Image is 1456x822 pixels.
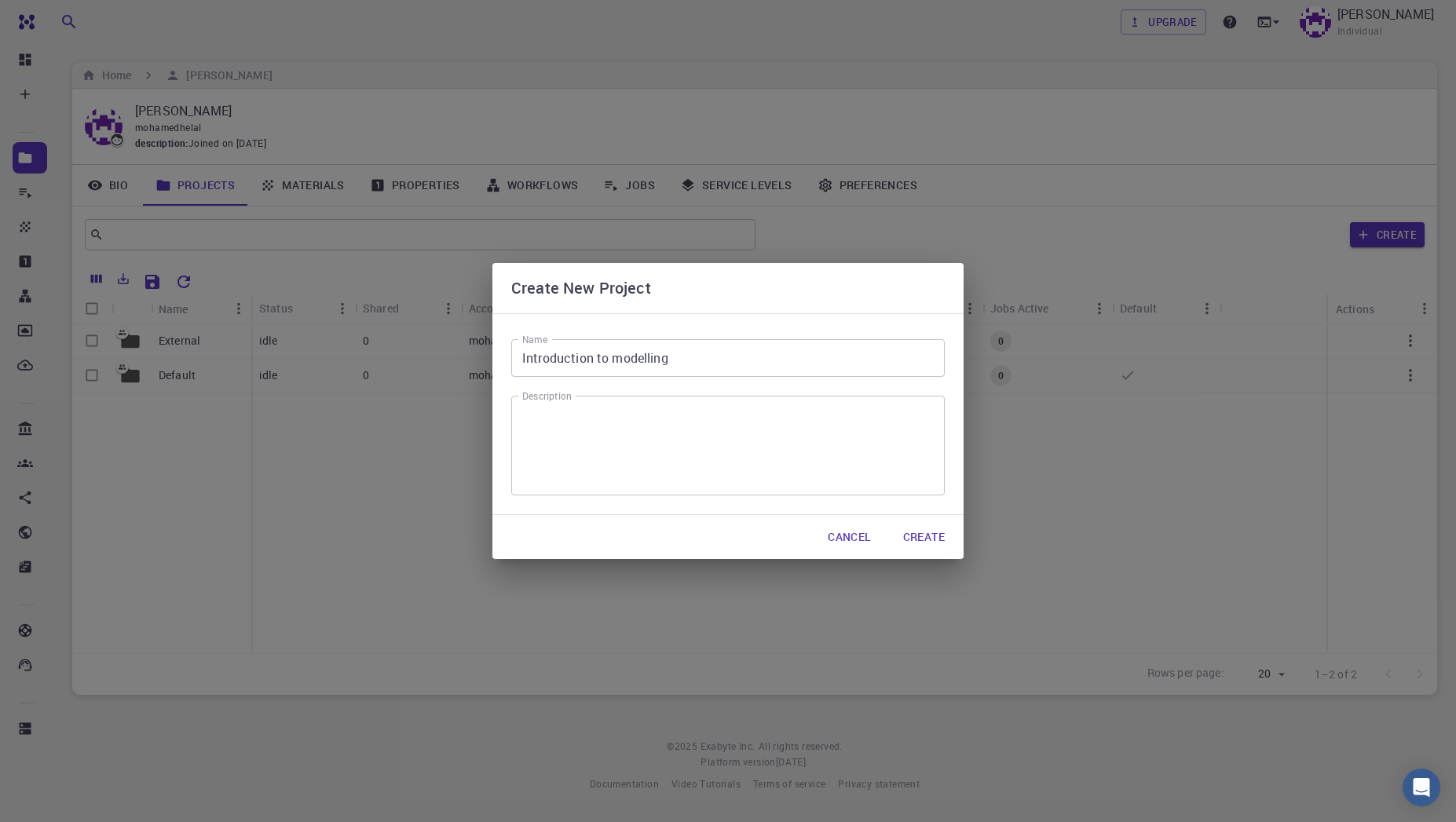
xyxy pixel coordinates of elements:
[1403,769,1440,806] div: Open Intercom Messenger
[31,11,88,25] span: Support
[511,276,651,301] h6: Create New Project
[891,521,957,553] button: Create
[815,521,883,553] button: Cancel
[522,389,572,403] label: Description
[522,333,547,346] label: Name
